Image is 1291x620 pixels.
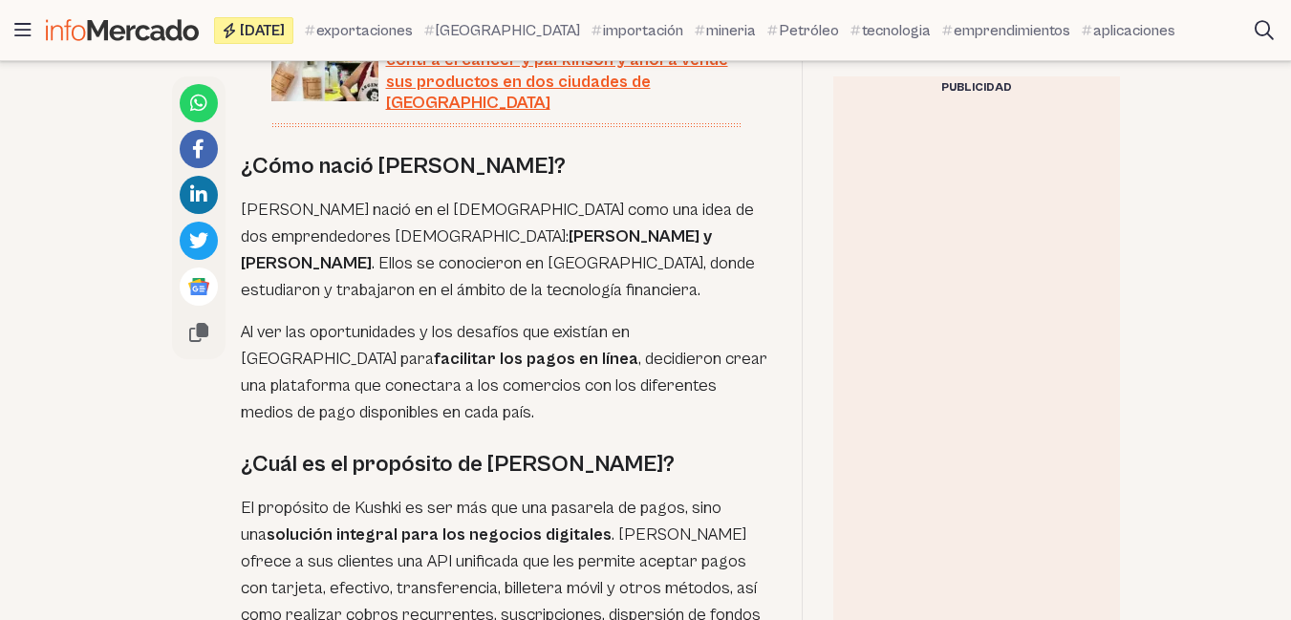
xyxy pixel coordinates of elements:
a: Petróleo [767,19,839,42]
a: tecnologia [850,19,931,42]
img: Google News logo [187,275,210,298]
span: emprendimientos [954,19,1070,42]
span: Petróleo [779,19,839,42]
span: importación [603,19,683,42]
span: exportaciones [316,19,413,42]
a: importación [592,19,683,42]
div: Publicidad [833,76,1120,99]
a: aplicaciones [1082,19,1175,42]
span: Creó Vía Mona en medio de una batalla contra el cáncer y párkinson y ahora vende sus productos en... [386,29,741,115]
span: mineria [706,19,756,42]
span: aplicaciones [1093,19,1175,42]
a: emprendimientos [942,19,1070,42]
p: Al ver las oportunidades y los desafíos que existían en [GEOGRAPHIC_DATA] para , decidieron crear... [241,319,771,426]
img: Vía Mona jabones naturales [271,41,378,101]
h2: ¿Cómo nació [PERSON_NAME]? [241,151,771,182]
a: Creó Vía Mona en medio de una batalla contra el cáncer y párkinson y ahora vende sus productos en... [271,29,741,115]
span: [GEOGRAPHIC_DATA] [436,19,580,42]
span: [DATE] [240,23,285,38]
span: tecnologia [862,19,931,42]
a: exportaciones [305,19,413,42]
img: Infomercado Ecuador logo [46,19,199,41]
strong: [PERSON_NAME] y [PERSON_NAME] [241,226,712,273]
a: mineria [695,19,756,42]
h2: ¿Cuál es el propósito de [PERSON_NAME]? [241,449,771,480]
strong: facilitar los pagos en línea [434,349,638,369]
a: [GEOGRAPHIC_DATA] [424,19,580,42]
p: [PERSON_NAME] nació en el [DEMOGRAPHIC_DATA] como una idea de dos emprendedores [DEMOGRAPHIC_DATA... [241,197,771,304]
strong: solución integral para los negocios digitales [267,524,612,545]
